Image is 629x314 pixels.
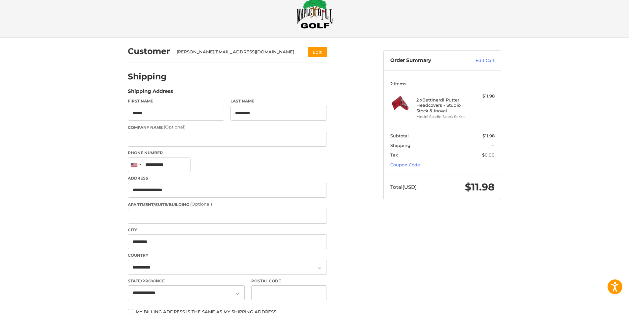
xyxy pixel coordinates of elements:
[390,133,409,138] span: Subtotal
[251,278,327,284] label: Postal Code
[128,158,143,172] div: United States: +1
[230,98,327,104] label: Last Name
[177,49,295,55] div: [PERSON_NAME][EMAIL_ADDRESS][DOMAIN_NAME]
[390,184,417,190] span: Total (USD)
[308,47,327,57] button: Edit
[482,133,495,138] span: $11.98
[128,46,170,56] h2: Customer
[128,278,245,284] label: State/Province
[128,175,327,181] label: Address
[190,201,212,207] small: (Optional)
[469,93,495,100] div: $11.98
[164,124,186,129] small: (Optional)
[128,201,327,208] label: Apartment/Suite/Building
[416,114,467,120] li: Model Studio Stock Series
[128,252,327,258] label: Country
[416,97,467,113] h4: 2 x Bettinardi Putter Headcovers - Studio Stock & Inovai
[128,88,173,98] legend: Shipping Address
[128,227,327,233] label: City
[482,152,495,157] span: $0.00
[461,57,495,64] a: Edit Cart
[390,143,410,148] span: Shipping
[128,150,327,156] label: Phone Number
[128,124,327,130] label: Company Name
[390,152,398,157] span: Tax
[390,162,420,167] a: Coupon Code
[491,143,495,148] span: --
[390,81,495,86] h3: 2 Items
[390,57,461,64] h3: Order Summary
[128,98,224,104] label: First Name
[128,71,167,82] h2: Shipping
[465,181,495,193] span: $11.98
